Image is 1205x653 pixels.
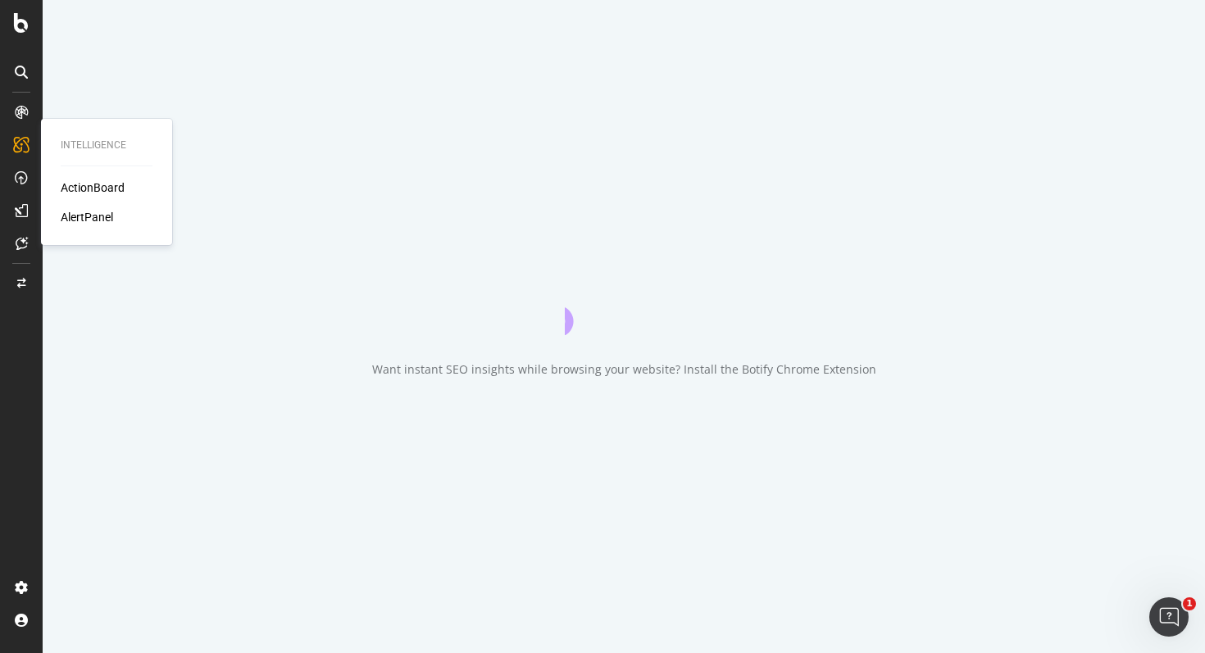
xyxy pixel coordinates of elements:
iframe: Intercom live chat [1149,597,1189,637]
div: animation [565,276,683,335]
a: ActionBoard [61,179,125,196]
div: Intelligence [61,138,152,152]
a: AlertPanel [61,209,113,225]
div: Want instant SEO insights while browsing your website? Install the Botify Chrome Extension [372,361,876,378]
span: 1 [1183,597,1196,610]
